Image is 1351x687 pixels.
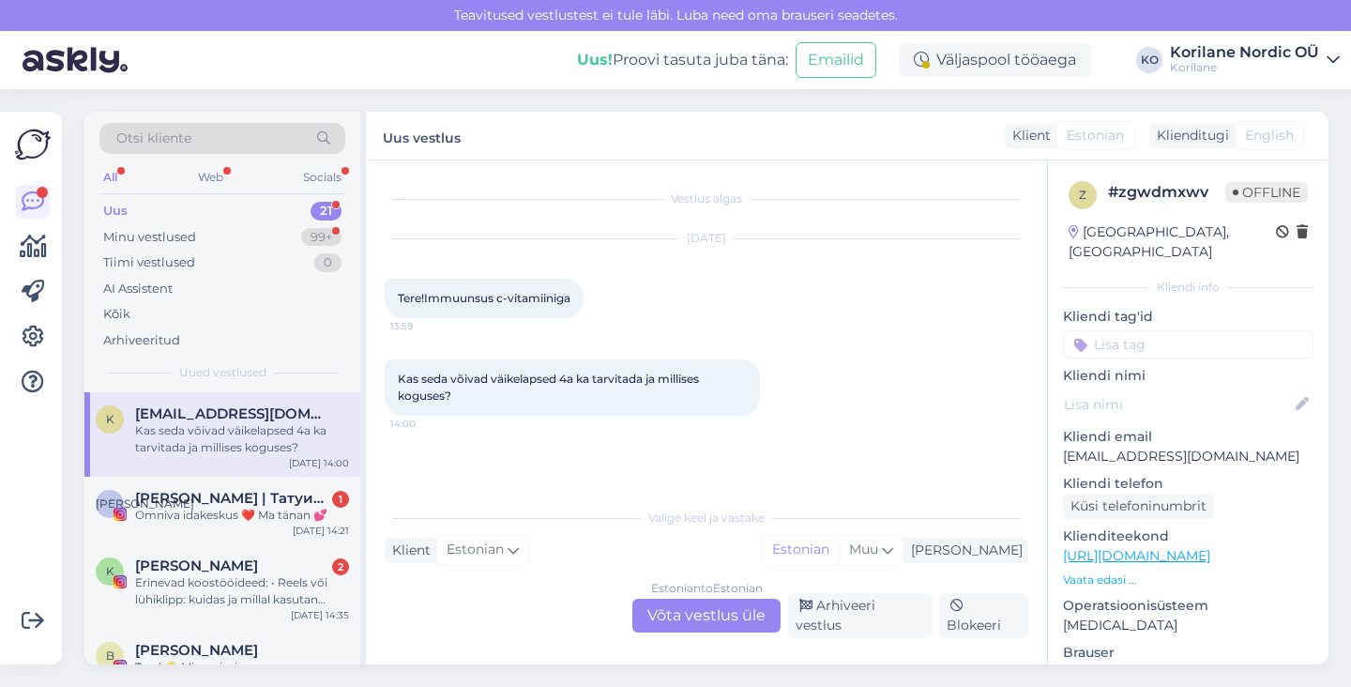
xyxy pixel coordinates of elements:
span: Brigita Taevere [135,642,258,659]
div: Minu vestlused [103,228,196,247]
span: Estonian [1067,126,1124,145]
div: [DATE] [385,230,1028,247]
span: Muu [849,541,878,557]
div: Estonian [763,536,839,564]
p: Klienditeekond [1063,527,1313,546]
div: Omniva idakeskus ❤️ Ma tänan 💕 [135,507,349,524]
div: Socials [299,165,345,190]
input: Lisa tag [1063,330,1313,359]
p: Brauser [1063,643,1313,663]
input: Lisa nimi [1064,394,1292,415]
div: Klient [385,541,431,560]
div: Klienditugi [1149,126,1229,145]
span: Tere!Immuunsus c-vitamiiniga [398,291,570,305]
span: B [106,649,114,663]
div: Web [194,165,227,190]
div: Erinevad koostööideed: • Reels või lühiklipp: kuidas ja millal kasutan Korilase tooteid oma igapä... [135,574,349,608]
div: Arhiveeritud [103,331,180,350]
div: [GEOGRAPHIC_DATA], [GEOGRAPHIC_DATA] [1069,222,1276,262]
div: Väljaspool tööaega [899,43,1091,77]
div: Korilane [1170,60,1319,75]
div: Estonian to Estonian [651,580,763,597]
span: АЛИНА | Татуированная мама, специалист по анализу рисунка [135,490,330,507]
div: 1 [332,491,349,508]
div: Kas seda võivad väikelapsed 4a ka tarvitada ja millises koguses? [135,422,349,456]
span: Kas seda võivad väikelapsed 4a ka tarvitada ja millises koguses? [398,372,702,403]
p: Chrome [TECHNICAL_ID] [1063,663,1313,682]
span: z [1079,188,1086,202]
a: [URL][DOMAIN_NAME] [1063,547,1210,564]
div: # zgwdmxwv [1108,181,1225,204]
div: KO [1136,47,1162,73]
div: Võta vestlus üle [632,599,781,633]
span: K [106,564,114,578]
p: [EMAIL_ADDRESS][DOMAIN_NAME] [1063,447,1313,466]
span: Estonian [447,540,504,560]
label: Uus vestlus [383,123,461,148]
span: Uued vestlused [179,364,266,381]
div: 99+ [301,228,342,247]
div: Tiimi vestlused [103,253,195,272]
p: Vaata edasi ... [1063,572,1313,588]
span: 14:00 [390,417,461,431]
div: [DATE] 14:00 [289,456,349,470]
div: Kõik [103,305,130,324]
span: English [1245,126,1294,145]
div: Kliendi info [1063,279,1313,296]
p: Kliendi telefon [1063,474,1313,494]
p: [MEDICAL_DATA] [1063,616,1313,635]
img: Askly Logo [15,127,51,162]
div: [DATE] 14:21 [293,524,349,538]
span: Kristina Karu [135,557,258,574]
span: [PERSON_NAME] [96,496,194,511]
div: Arhiveeri vestlus [788,593,932,638]
p: Kliendi email [1063,427,1313,447]
p: Kliendi nimi [1063,366,1313,386]
div: Vestlus algas [385,191,1028,207]
div: Klient [1005,126,1051,145]
span: Otsi kliente [116,129,191,148]
span: k [106,412,114,426]
span: Offline [1225,182,1308,203]
p: Operatsioonisüsteem [1063,596,1313,616]
p: Kliendi tag'id [1063,307,1313,327]
div: Proovi tasuta juba täna: [577,49,788,71]
div: Valige keel ja vastake [385,510,1028,527]
b: Uus! [577,51,613,69]
div: Küsi telefoninumbrit [1063,494,1214,519]
div: AI Assistent [103,280,173,298]
div: Uus [103,202,128,221]
div: 2 [332,558,349,575]
div: [DATE] 14:35 [291,608,349,622]
button: Emailid [796,42,876,78]
div: 0 [314,253,342,272]
a: Korilane Nordic OÜKorilane [1170,45,1340,75]
span: 13:59 [390,319,461,333]
div: [PERSON_NAME] [903,541,1023,560]
div: Blokeeri [939,593,1028,638]
div: Korilane Nordic OÜ [1170,45,1319,60]
span: kristinnappus@hotmail.com [135,405,330,422]
div: 21 [311,202,342,221]
div: All [99,165,121,190]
